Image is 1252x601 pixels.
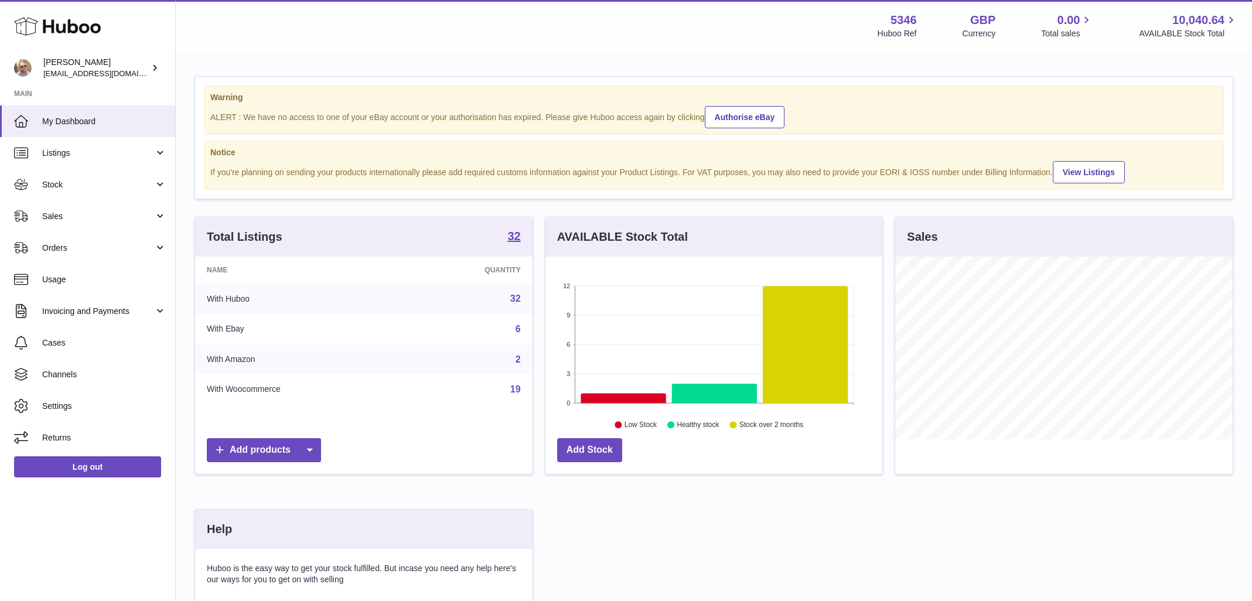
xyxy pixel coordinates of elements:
[195,284,404,314] td: With Huboo
[878,28,917,39] div: Huboo Ref
[1041,28,1093,39] span: Total sales
[42,211,154,222] span: Sales
[557,229,688,245] h3: AVAILABLE Stock Total
[42,306,154,317] span: Invoicing and Payments
[207,563,521,585] p: Huboo is the easy way to get your stock fulfilled. But incase you need any help here's our ways f...
[625,421,657,429] text: Low Stock
[567,370,570,377] text: 3
[43,57,149,79] div: [PERSON_NAME]
[507,230,520,244] a: 32
[210,104,1217,128] div: ALERT : We have no access to one of your eBay account or your authorisation has expired. Please g...
[195,314,404,344] td: With Ebay
[516,324,521,334] a: 6
[210,92,1217,103] strong: Warning
[207,521,232,537] h3: Help
[14,456,161,477] a: Log out
[42,274,166,285] span: Usage
[1139,12,1238,39] a: 10,040.64 AVAILABLE Stock Total
[677,421,719,429] text: Healthy stock
[507,230,520,242] strong: 32
[43,69,172,78] span: [EMAIL_ADDRESS][DOMAIN_NAME]
[510,384,521,394] a: 19
[1041,12,1093,39] a: 0.00 Total sales
[516,354,521,364] a: 2
[891,12,917,28] strong: 5346
[567,341,570,348] text: 6
[705,106,785,128] a: Authorise eBay
[42,243,154,254] span: Orders
[42,179,154,190] span: Stock
[1053,161,1125,183] a: View Listings
[42,432,166,443] span: Returns
[14,59,32,77] img: support@radoneltd.co.uk
[195,344,404,375] td: With Amazon
[1057,12,1080,28] span: 0.00
[907,229,937,245] h3: Sales
[739,421,803,429] text: Stock over 2 months
[42,337,166,349] span: Cases
[207,438,321,462] a: Add products
[1139,28,1238,39] span: AVAILABLE Stock Total
[42,369,166,380] span: Channels
[42,148,154,159] span: Listings
[404,257,532,284] th: Quantity
[567,399,570,407] text: 0
[195,374,404,405] td: With Woocommerce
[563,282,570,289] text: 12
[567,312,570,319] text: 9
[963,28,996,39] div: Currency
[510,293,521,303] a: 32
[207,229,282,245] h3: Total Listings
[210,147,1217,158] strong: Notice
[210,159,1217,183] div: If you're planning on sending your products internationally please add required customs informati...
[42,116,166,127] span: My Dashboard
[1172,12,1224,28] span: 10,040.64
[970,12,995,28] strong: GBP
[195,257,404,284] th: Name
[42,401,166,412] span: Settings
[557,438,622,462] a: Add Stock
